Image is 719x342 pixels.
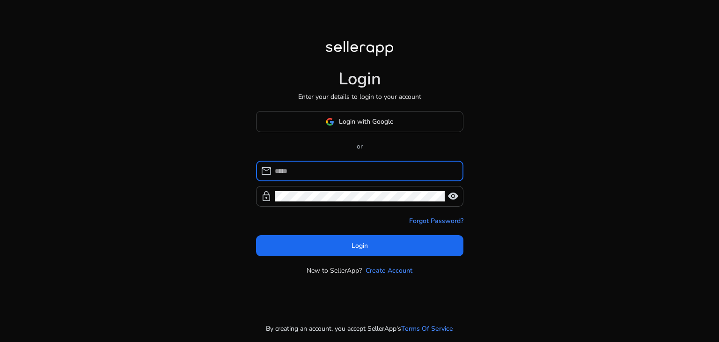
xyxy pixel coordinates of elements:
a: Create Account [366,266,412,275]
h1: Login [338,69,381,89]
button: Login [256,235,463,256]
span: Login with Google [339,117,393,126]
p: or [256,141,463,151]
span: visibility [448,191,459,202]
button: Login with Google [256,111,463,132]
img: google-logo.svg [326,118,334,126]
p: New to SellerApp? [307,266,362,275]
p: Enter your details to login to your account [298,92,421,102]
span: lock [261,191,272,202]
a: Terms Of Service [401,324,453,334]
span: Login [352,241,368,251]
span: mail [261,165,272,177]
a: Forgot Password? [409,216,463,226]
